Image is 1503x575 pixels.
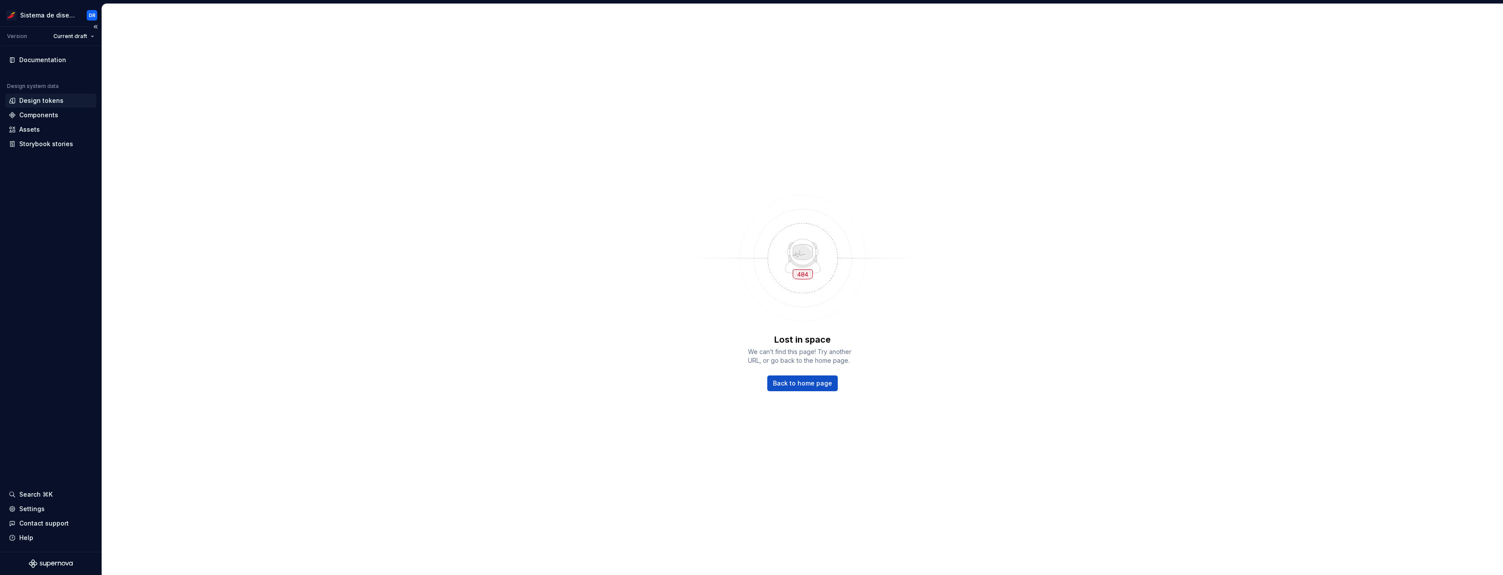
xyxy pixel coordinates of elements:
[19,56,66,64] div: Documentation
[89,12,95,19] div: DR
[2,6,100,25] button: Sistema de diseño IberiaDR
[19,111,58,119] div: Components
[748,347,857,365] span: We can’t find this page! Try another URL, or go back to the home page.
[5,487,96,501] button: Search ⌘K
[5,516,96,530] button: Contact support
[20,11,76,20] div: Sistema de diseño Iberia
[19,125,40,134] div: Assets
[774,333,831,346] p: Lost in space
[5,137,96,151] a: Storybook stories
[19,519,69,528] div: Contact support
[7,83,59,90] div: Design system data
[5,502,96,516] a: Settings
[7,33,27,40] div: Version
[6,10,17,21] img: 55604660-494d-44a9-beb2-692398e9940a.png
[53,33,87,40] span: Current draft
[19,505,45,513] div: Settings
[773,379,832,388] span: Back to home page
[5,94,96,108] a: Design tokens
[19,490,53,499] div: Search ⌘K
[5,53,96,67] a: Documentation
[49,30,98,42] button: Current draft
[767,375,838,391] a: Back to home page
[19,140,73,148] div: Storybook stories
[19,533,33,542] div: Help
[5,123,96,137] a: Assets
[19,96,64,105] div: Design tokens
[5,531,96,545] button: Help
[5,108,96,122] a: Components
[29,559,73,568] svg: Supernova Logo
[89,21,102,33] button: Collapse sidebar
